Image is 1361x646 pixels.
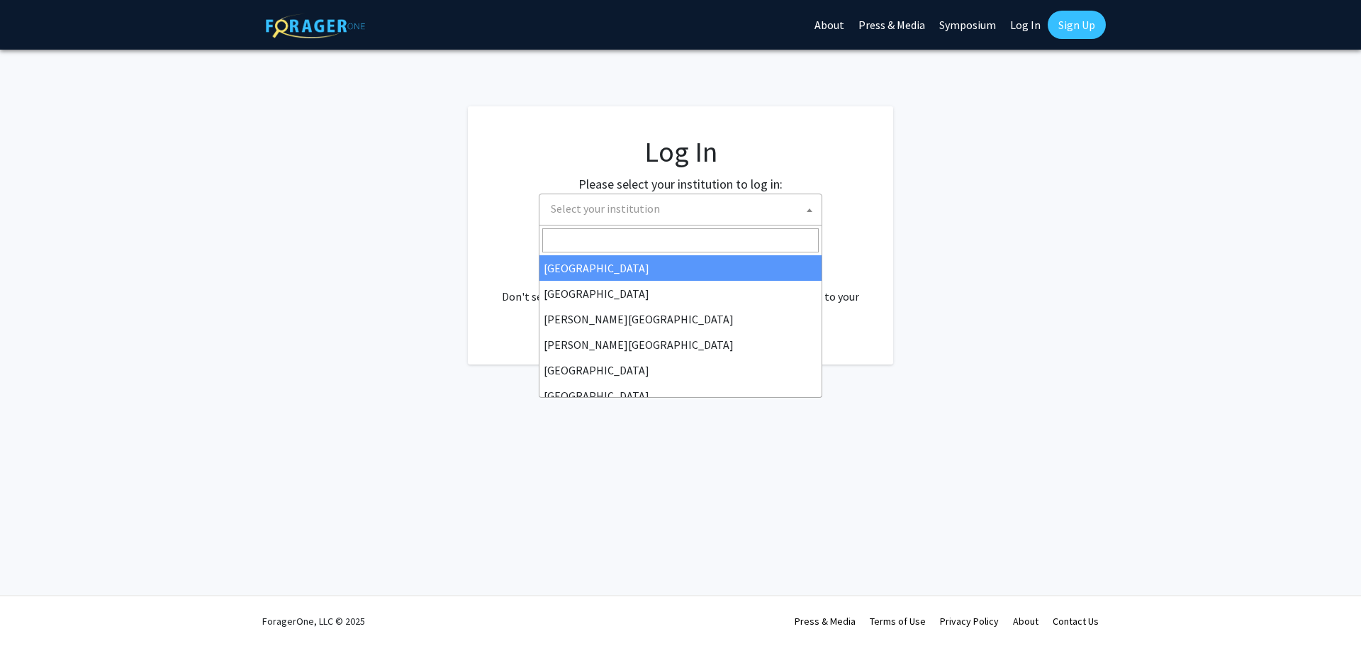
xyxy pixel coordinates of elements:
[539,306,822,332] li: [PERSON_NAME][GEOGRAPHIC_DATA]
[539,357,822,383] li: [GEOGRAPHIC_DATA]
[539,281,822,306] li: [GEOGRAPHIC_DATA]
[1048,11,1106,39] a: Sign Up
[551,201,660,216] span: Select your institution
[539,194,822,225] span: Select your institution
[1053,615,1099,628] a: Contact Us
[545,194,822,223] span: Select your institution
[262,596,365,646] div: ForagerOne, LLC © 2025
[870,615,926,628] a: Terms of Use
[496,254,865,322] div: No account? . Don't see your institution? about bringing ForagerOne to your institution.
[1013,615,1038,628] a: About
[539,255,822,281] li: [GEOGRAPHIC_DATA]
[266,13,365,38] img: ForagerOne Logo
[940,615,999,628] a: Privacy Policy
[539,383,822,408] li: [GEOGRAPHIC_DATA]
[795,615,856,628] a: Press & Media
[542,228,819,252] input: Search
[496,135,865,169] h1: Log In
[539,332,822,357] li: [PERSON_NAME][GEOGRAPHIC_DATA]
[578,174,783,194] label: Please select your institution to log in:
